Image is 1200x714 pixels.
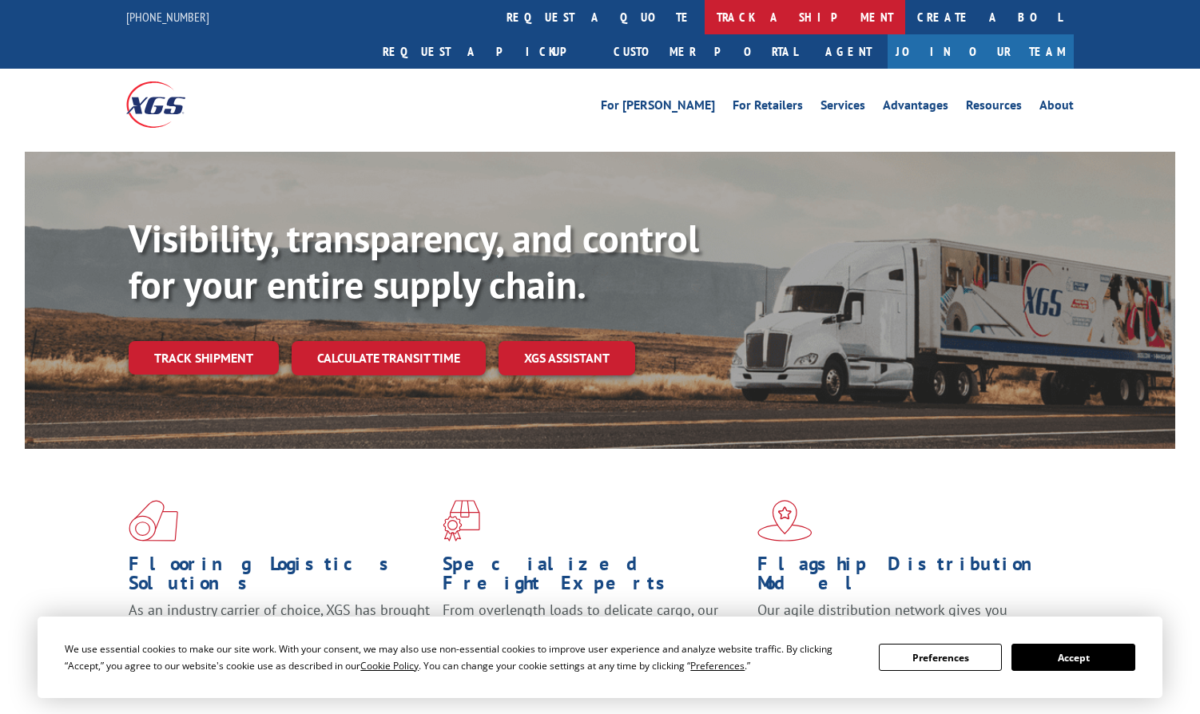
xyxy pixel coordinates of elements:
[757,500,813,541] img: xgs-icon-flagship-distribution-model-red
[601,99,715,117] a: For [PERSON_NAME]
[443,554,745,601] h1: Specialized Freight Experts
[38,617,1162,698] div: Cookie Consent Prompt
[443,601,745,672] p: From overlength loads to delicate cargo, our experienced staff knows the best way to move your fr...
[809,34,888,69] a: Agent
[129,341,279,375] a: Track shipment
[129,500,178,541] img: xgs-icon-total-supply-chain-intelligence-red
[883,99,948,117] a: Advantages
[360,659,419,672] span: Cookie Policy
[499,341,635,375] a: XGS ASSISTANT
[888,34,1074,69] a: Join Our Team
[65,641,860,674] div: We use essential cookies to make our site work. With your consent, we may also use non-essential ...
[371,34,602,69] a: Request a pickup
[129,601,430,657] span: As an industry carrier of choice, XGS has brought innovation and dedication to flooring logistics...
[126,9,209,25] a: [PHONE_NUMBER]
[129,213,699,309] b: Visibility, transparency, and control for your entire supply chain.
[733,99,803,117] a: For Retailers
[443,500,480,541] img: xgs-icon-focused-on-flooring-red
[757,554,1059,601] h1: Flagship Distribution Model
[757,601,1051,638] span: Our agile distribution network gives you nationwide inventory management on demand.
[1039,99,1074,117] a: About
[966,99,1022,117] a: Resources
[690,659,745,672] span: Preferences
[292,341,486,375] a: Calculate transit time
[1011,644,1134,671] button: Accept
[821,99,865,117] a: Services
[879,644,1002,671] button: Preferences
[602,34,809,69] a: Customer Portal
[129,554,431,601] h1: Flooring Logistics Solutions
